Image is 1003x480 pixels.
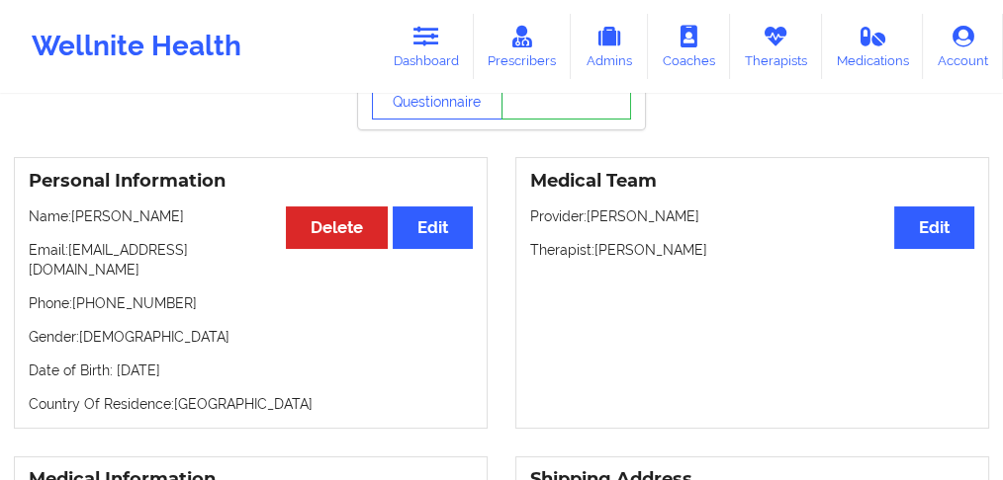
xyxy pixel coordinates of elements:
button: Edit [393,206,473,249]
p: Phone: [PHONE_NUMBER] [29,293,473,313]
a: Dashboard [379,14,474,79]
h3: Personal Information [29,170,473,193]
h3: Medical Team [530,170,974,193]
a: Notes [501,70,632,120]
a: Coaches [648,14,730,79]
p: Email: [EMAIL_ADDRESS][DOMAIN_NAME] [29,240,473,280]
p: Name: [PERSON_NAME] [29,206,473,226]
button: Delete [286,206,388,249]
a: Admins [571,14,648,79]
a: Therapists [730,14,822,79]
a: Prescribers [474,14,572,79]
p: Gender: [DEMOGRAPHIC_DATA] [29,327,473,347]
p: Provider: [PERSON_NAME] [530,206,974,226]
button: View Questionnaire [372,70,502,120]
a: Account [923,14,1003,79]
button: Edit [894,206,974,249]
p: Therapist: [PERSON_NAME] [530,240,974,260]
p: Country Of Residence: [GEOGRAPHIC_DATA] [29,394,473,414]
p: Date of Birth: [DATE] [29,360,473,380]
a: Medications [822,14,924,79]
